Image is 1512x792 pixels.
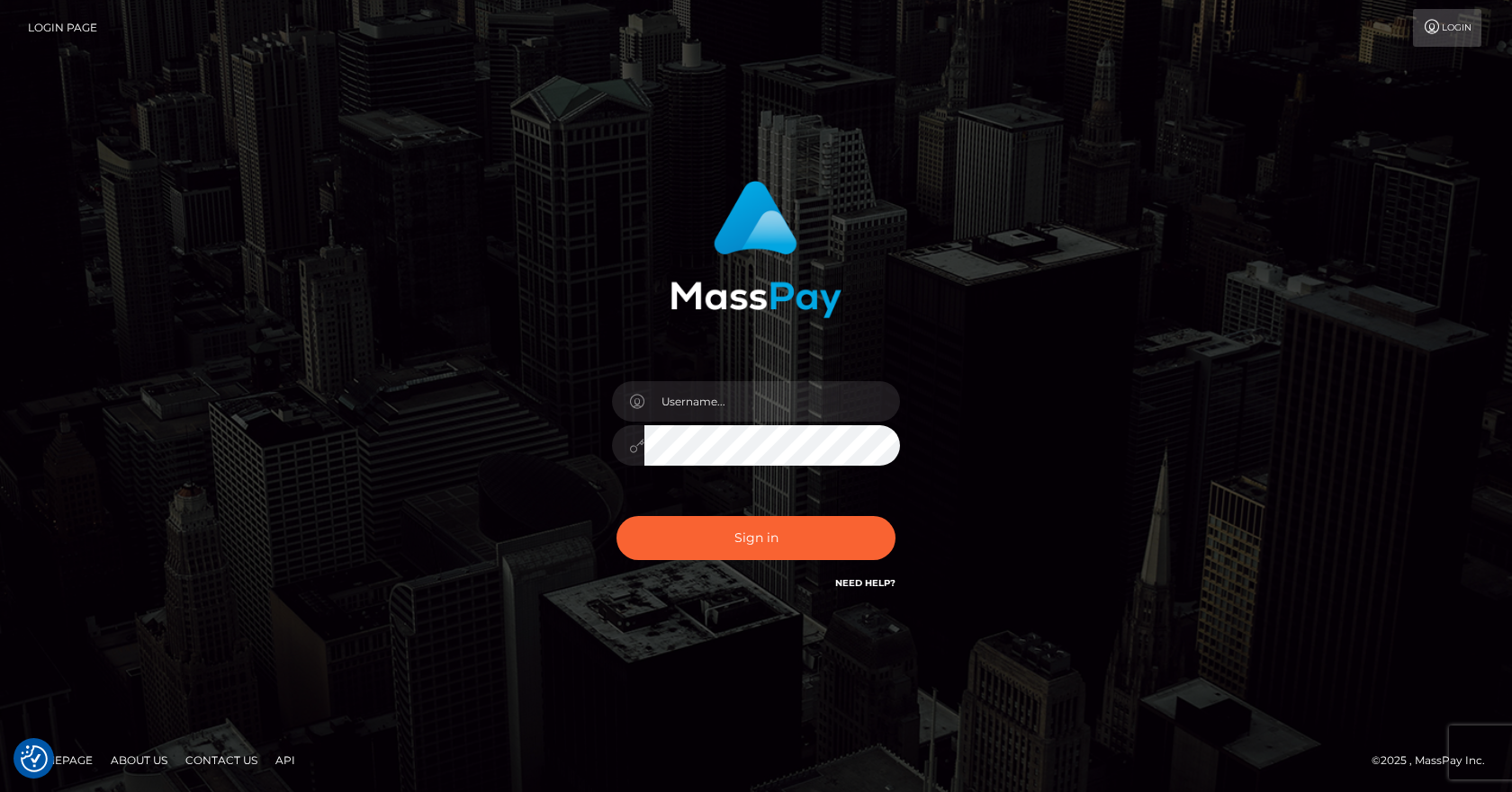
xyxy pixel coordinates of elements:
a: Need Help? [835,577,895,589]
a: Login Page [28,9,97,47]
button: Consent Preferences [21,745,48,772]
a: Login [1413,9,1481,47]
a: Contact Us [178,746,265,774]
a: About Us [103,746,175,774]
img: Revisit consent button [21,745,48,772]
button: Sign in [616,516,895,560]
div: © 2025 , MassPay Inc. [1372,751,1498,770]
a: Homepage [20,746,100,774]
a: API [268,746,302,774]
input: Username... [644,381,900,422]
img: MassPay Login [670,181,841,318]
